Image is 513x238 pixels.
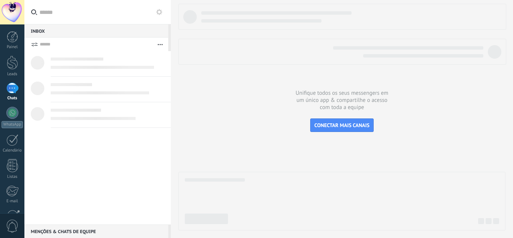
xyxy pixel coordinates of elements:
[2,199,23,204] div: E-mail
[314,122,370,129] span: CONECTAR MAIS CANAIS
[24,224,168,238] div: Menções & Chats de equipe
[310,118,374,132] button: CONECTAR MAIS CANAIS
[2,148,23,153] div: Calendário
[2,96,23,101] div: Chats
[24,24,168,38] div: Inbox
[2,45,23,50] div: Painel
[2,121,23,128] div: WhatsApp
[2,174,23,179] div: Listas
[2,72,23,77] div: Leads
